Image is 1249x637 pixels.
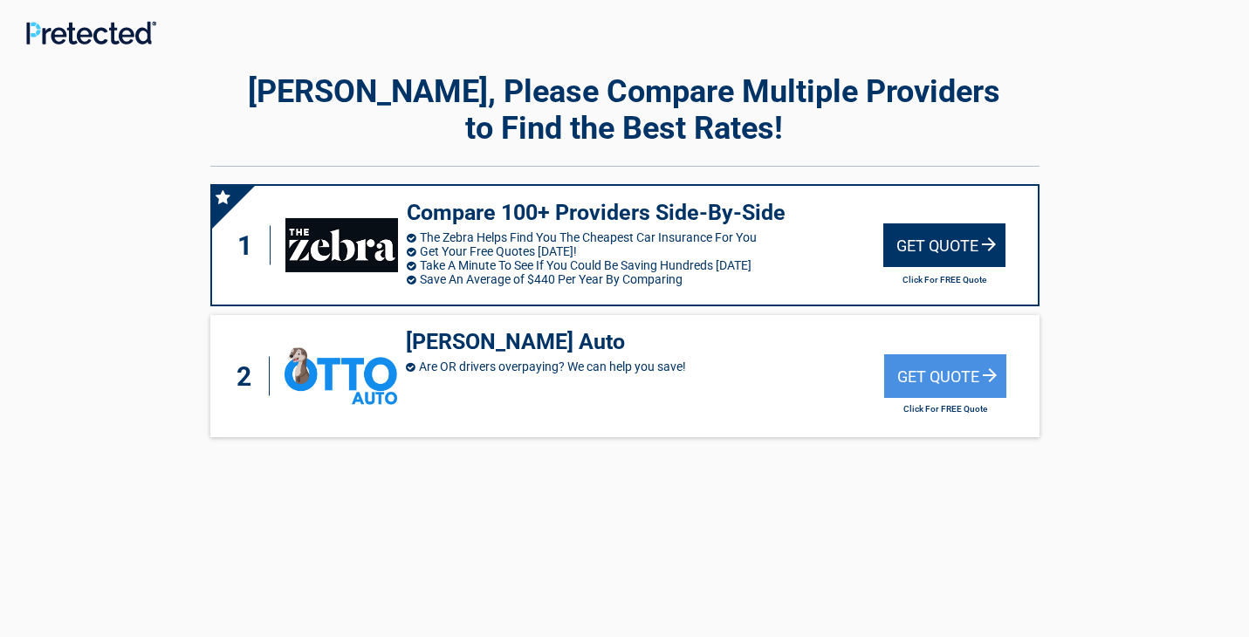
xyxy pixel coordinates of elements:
div: 1 [230,226,271,265]
li: Save An Average of $440 Per Year By Comparing [407,272,883,286]
li: Are OR drivers overpaying? We can help you save! [406,360,884,373]
li: The Zebra Helps Find You The Cheapest Car Insurance For You [407,230,883,244]
h2: [PERSON_NAME], Please Compare Multiple Providers to Find the Best Rates! [210,73,1040,147]
div: 2 [228,357,270,396]
h3: [PERSON_NAME] Auto [406,328,884,357]
img: thezebra's logo [285,218,397,272]
h2: Click For FREE Quote [883,275,1005,284]
h2: Click For FREE Quote [884,404,1006,414]
li: Take A Minute To See If You Could Be Saving Hundreds [DATE] [407,258,883,272]
img: ottoinsurance's logo [285,348,397,405]
img: Main Logo [26,21,156,45]
h3: Compare 100+ Providers Side-By-Side [407,199,883,228]
li: Get Your Free Quotes [DATE]! [407,244,883,258]
div: Get Quote [883,223,1005,267]
div: Get Quote [884,354,1006,398]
